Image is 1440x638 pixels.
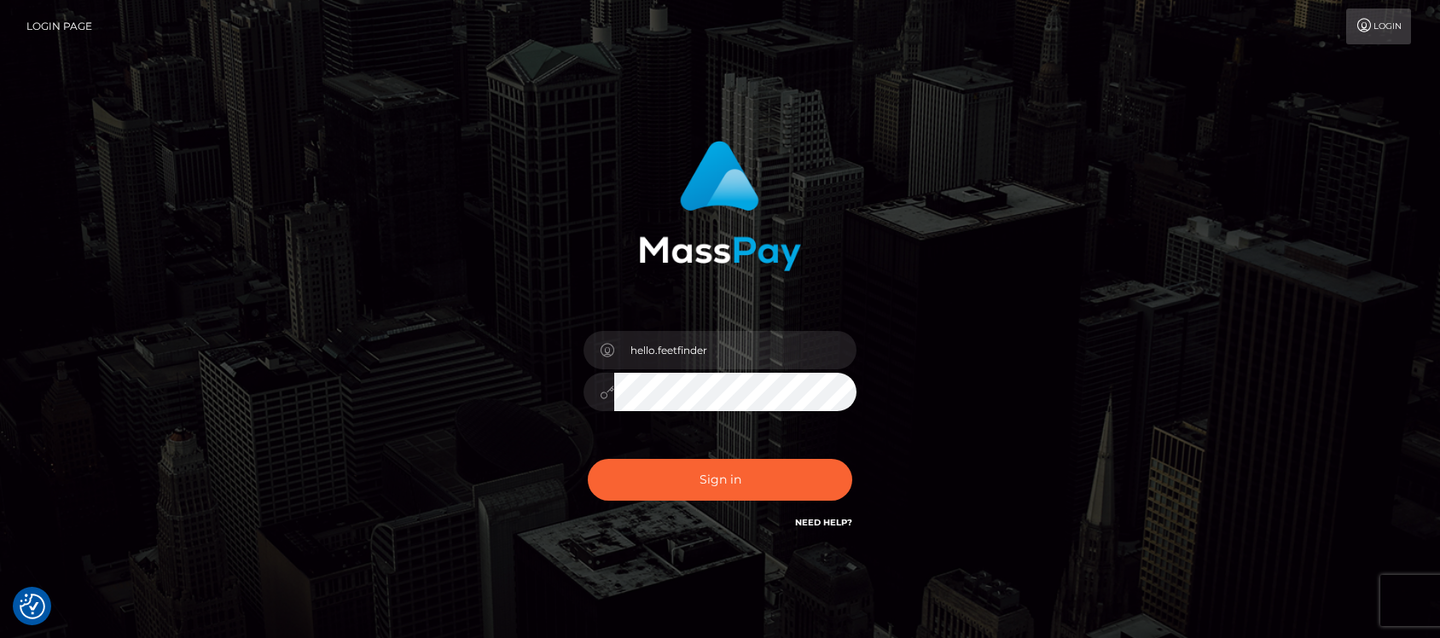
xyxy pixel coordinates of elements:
[1346,9,1411,44] a: Login
[588,459,852,501] button: Sign in
[20,594,45,619] img: Revisit consent button
[20,594,45,619] button: Consent Preferences
[614,331,856,369] input: Username...
[639,141,801,271] img: MassPay Login
[26,9,92,44] a: Login Page
[795,517,852,528] a: Need Help?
